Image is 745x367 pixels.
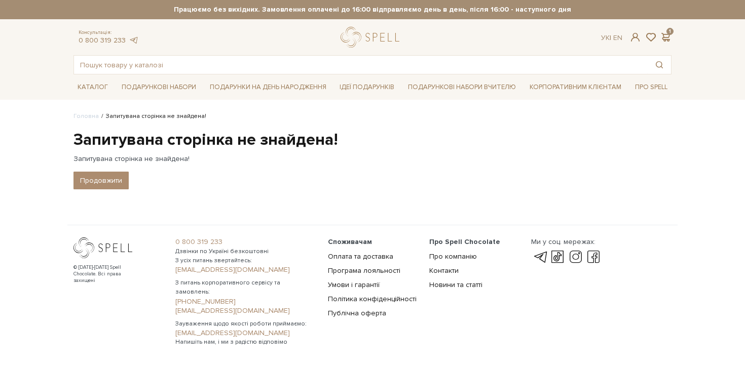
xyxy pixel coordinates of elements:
[175,297,316,306] a: [PHONE_NUMBER]
[175,237,316,247] a: 0 800 319 233
[567,251,584,263] a: instagram
[175,278,316,297] span: З питань корпоративного сервісу та замовлень:
[328,252,393,261] a: Оплата та доставка
[610,33,611,42] span: |
[429,266,459,275] a: Контакти
[613,33,622,42] a: En
[328,280,380,289] a: Умови і гарантії
[328,266,400,275] a: Програма лояльності
[585,251,602,263] a: facebook
[336,79,398,95] a: Ідеї подарунків
[175,329,316,338] a: [EMAIL_ADDRESS][DOMAIN_NAME]
[328,295,417,303] a: Політика конфіденційності
[601,33,622,43] div: Ук
[328,309,386,317] a: Публічна оферта
[79,36,126,45] a: 0 800 319 233
[175,306,316,315] a: [EMAIL_ADDRESS][DOMAIN_NAME]
[73,112,99,120] a: Головна
[549,251,566,263] a: tik-tok
[73,154,672,164] p: Запитувана сторінка не знайдена!
[79,29,138,36] span: Консультація:
[429,252,477,261] a: Про компанію
[648,56,671,74] button: Пошук товару у каталозі
[531,251,548,263] a: telegram
[404,78,520,96] a: Подарункові набори Вчителю
[631,79,672,95] a: Про Spell
[128,36,138,45] a: telegram
[341,27,404,48] a: logo
[73,264,142,284] div: © [DATE]-[DATE] Spell Chocolate. Всі права захищені
[99,112,206,121] li: Запитувана сторінка не знайдена!
[175,319,316,329] span: Зауваження щодо якості роботи приймаємо:
[175,247,316,256] span: Дзвінки по Україні безкоштовні
[73,5,672,14] strong: Працюємо без вихідних. Замовлення оплачені до 16:00 відправляємо день в день, після 16:00 - насту...
[526,79,625,95] a: Корпоративним клієнтам
[118,79,200,95] a: Подарункові набори
[429,280,482,289] a: Новини та статті
[73,130,672,151] h1: Запитувана сторінка не знайдена!
[73,172,129,189] a: Продовжити
[74,56,648,74] input: Пошук товару у каталозі
[531,237,602,247] div: Ми у соц. мережах:
[429,237,500,246] span: Про Spell Chocolate
[175,265,316,274] a: [EMAIL_ADDRESS][DOMAIN_NAME]
[175,256,316,265] span: З усіх питань звертайтесь:
[175,338,316,347] span: Напишіть нам, і ми з радістю відповімо
[328,237,372,246] span: Споживачам
[73,79,112,95] a: Каталог
[206,79,330,95] a: Подарунки на День народження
